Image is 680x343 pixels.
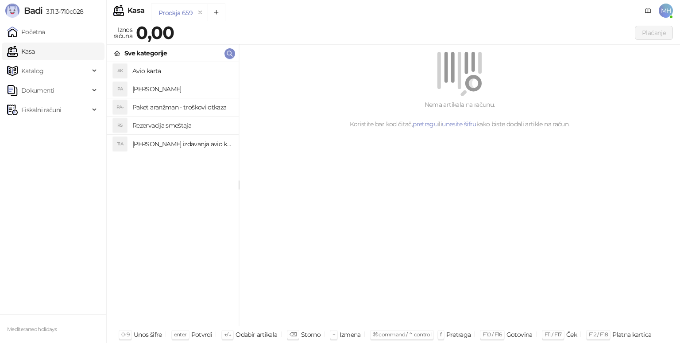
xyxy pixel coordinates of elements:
div: Izmena [340,329,360,340]
div: TIA [113,137,127,151]
a: Početna [7,23,45,41]
h4: Avio karta [132,64,232,78]
span: f [440,331,441,338]
h4: [PERSON_NAME] izdavanja avio karta [132,137,232,151]
a: Kasa [7,43,35,60]
span: ↑/↓ [224,331,231,338]
button: Plaćanje [635,26,673,40]
button: remove [194,9,206,16]
span: enter [174,331,187,338]
span: MH [659,4,673,18]
span: 3.11.3-710c028 [42,8,83,16]
span: F12 / F18 [589,331,608,338]
strong: 0,00 [136,22,174,43]
div: Odabir artikala [236,329,277,340]
h4: Paket aranžman - troškovi otkaza [132,100,232,114]
h4: [PERSON_NAME] [132,82,232,96]
div: Potvrdi [191,329,212,340]
span: Fiskalni računi [21,101,61,119]
a: Dokumentacija [641,4,655,18]
div: Gotovina [506,329,533,340]
span: F10 / F16 [483,331,502,338]
a: unesite šifru [442,120,476,128]
div: Storno [301,329,321,340]
div: grid [107,62,239,326]
div: AK [113,64,127,78]
div: Pretraga [446,329,471,340]
button: Add tab [208,4,225,21]
small: Mediteraneo holidays [7,326,57,332]
span: Dokumenti [21,82,54,99]
span: F11 / F17 [545,331,562,338]
span: Katalog [21,62,44,80]
div: Sve kategorije [124,48,167,58]
h4: Rezervacija smeštaja [132,118,232,133]
span: ⌫ [290,331,297,338]
span: 0-9 [121,331,129,338]
a: pretragu [413,120,437,128]
div: Nema artikala na računu. Koristite bar kod čitač, ili kako biste dodali artikle na račun. [250,100,669,129]
span: + [332,331,335,338]
div: Iznos računa [112,24,134,42]
img: Logo [5,4,19,18]
div: Platna kartica [612,329,651,340]
div: PA [113,82,127,96]
div: Kasa [127,7,144,14]
span: ⌘ command / ⌃ control [373,331,432,338]
span: Badi [24,5,42,16]
div: Prodaja 659 [158,8,193,18]
div: Ček [566,329,577,340]
div: RS [113,118,127,133]
div: PA- [113,100,127,114]
div: Unos šifre [134,329,162,340]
